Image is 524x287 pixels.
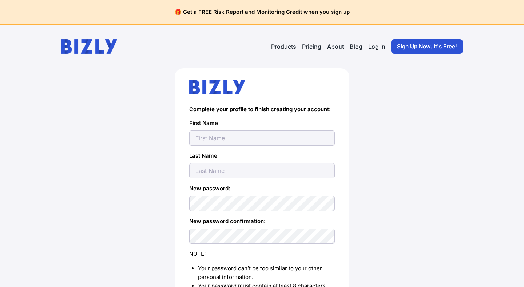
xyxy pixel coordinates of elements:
h4: 🎁 Get a FREE Risk Report and Monitoring Credit when you sign up [9,9,515,16]
input: Last Name [189,163,335,178]
a: Pricing [302,42,321,51]
li: Your password can’t be too similar to your other personal information. [198,264,335,282]
label: First Name [189,119,335,128]
a: About [327,42,344,51]
label: New password confirmation: [189,217,335,226]
button: Products [271,42,296,51]
img: bizly_logo.svg [189,80,245,94]
a: Sign Up Now. It's Free! [391,39,463,54]
a: Log in [368,42,385,51]
a: Blog [350,42,362,51]
label: Last Name [189,151,335,160]
div: NOTE: [189,250,335,258]
input: First Name [189,130,335,146]
label: New password: [189,184,335,193]
h4: Complete your profile to finish creating your account: [189,106,335,113]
